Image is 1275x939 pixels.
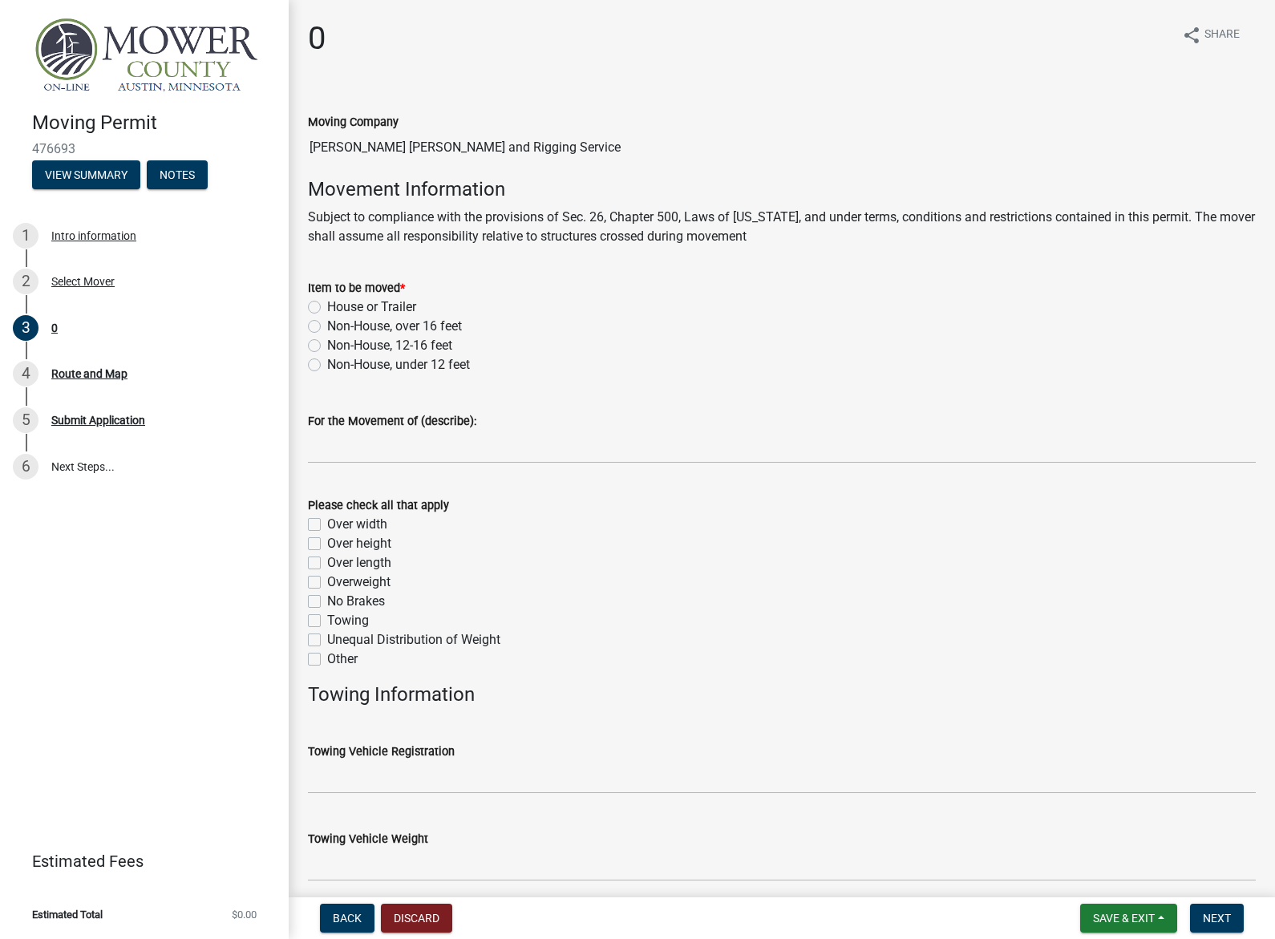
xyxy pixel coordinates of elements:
[1204,26,1240,45] span: Share
[13,407,38,433] div: 5
[13,223,38,249] div: 1
[308,19,326,58] h1: 0
[32,17,263,95] img: Mower County, Minnesota
[308,683,1256,706] h4: Towing Information
[308,747,455,758] label: Towing Vehicle Registration
[308,416,476,427] label: For the Movement of (describe):
[13,315,38,341] div: 3
[232,909,257,920] span: $0.00
[327,297,416,317] label: House or Trailer
[1093,912,1155,925] span: Save & Exit
[327,611,369,630] label: Towing
[308,500,449,512] label: Please check all that apply
[147,160,208,189] button: Notes
[13,454,38,480] div: 6
[51,230,136,241] div: Intro information
[13,269,38,294] div: 2
[327,355,470,374] label: Non-House, under 12 feet
[308,117,399,128] label: Moving Company
[32,909,103,920] span: Estimated Total
[51,276,115,287] div: Select Mover
[308,208,1256,246] p: Subject to compliance with the provisions of Sec. 26, Chapter 500, Laws of [US_STATE], and under ...
[327,650,358,669] label: Other
[1182,26,1201,45] i: share
[32,111,276,135] h4: Moving Permit
[327,573,391,592] label: Overweight
[147,169,208,182] wm-modal-confirm: Notes
[333,912,362,925] span: Back
[1080,904,1177,933] button: Save & Exit
[327,630,500,650] label: Unequal Distribution of Weight
[381,904,452,933] button: Discard
[320,904,374,933] button: Back
[32,141,257,156] span: 476693
[327,317,462,336] label: Non-House, over 16 feet
[1169,19,1253,51] button: shareShare
[32,169,140,182] wm-modal-confirm: Summary
[308,283,405,294] label: Item to be moved
[327,534,391,553] label: Over height
[308,834,428,845] label: Towing Vehicle Weight
[1190,904,1244,933] button: Next
[327,515,387,534] label: Over width
[308,178,1256,201] h4: Movement Information
[32,160,140,189] button: View Summary
[13,845,263,877] a: Estimated Fees
[327,592,385,611] label: No Brakes
[51,415,145,426] div: Submit Application
[51,368,127,379] div: Route and Map
[51,322,58,334] div: 0
[327,553,391,573] label: Over length
[13,361,38,387] div: 4
[327,336,452,355] label: Non-House, 12-16 feet
[1203,912,1231,925] span: Next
